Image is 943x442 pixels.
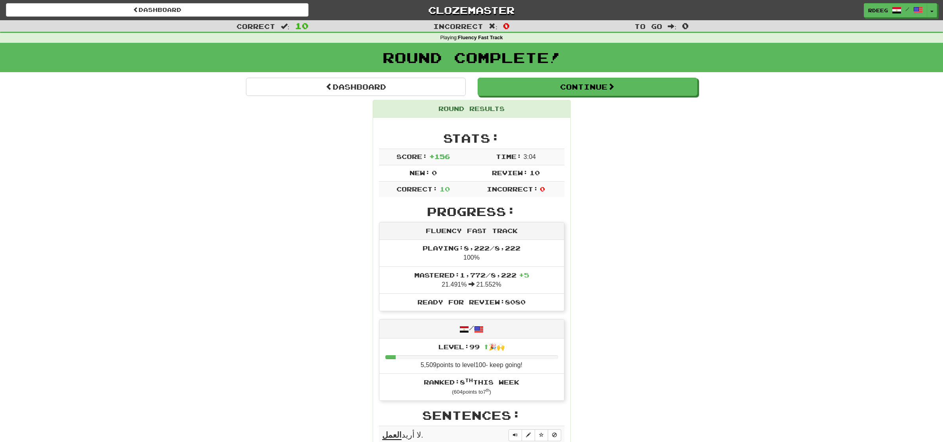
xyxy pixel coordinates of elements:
[868,7,888,14] span: rdeeg
[414,271,529,279] span: Mastered: 1,772 / 8,222
[417,298,526,306] span: Ready for Review: 8080
[236,22,275,30] span: Correct
[489,23,497,30] span: :
[382,431,423,440] span: لا أريد .
[530,169,540,176] span: 10
[519,271,529,279] span: + 5
[410,169,430,176] span: New:
[478,78,697,96] button: Continue
[424,378,519,386] span: Ranked: 8 this week
[548,429,561,441] button: Toggle ignore
[522,429,535,441] button: Edit sentence
[668,23,676,30] span: :
[281,23,290,30] span: :
[396,185,438,193] span: Correct:
[535,429,548,441] button: Toggle favorite
[492,169,528,176] span: Review:
[496,153,522,160] span: Time:
[634,22,662,30] span: To go
[379,320,564,338] div: /
[440,185,450,193] span: 10
[480,343,505,350] span: ⬆🎉🙌
[486,388,490,392] sup: th
[379,266,564,294] li: 21.491% 21.552%
[379,409,564,422] h2: Sentences:
[373,100,570,118] div: Round Results
[379,222,564,240] div: Fluency Fast Track
[379,339,564,374] li: 5,509 points to level 100 - keep going!
[682,21,689,31] span: 0
[509,429,561,441] div: Sentence controls
[429,153,450,160] span: + 156
[379,240,564,267] li: 100%
[295,21,309,31] span: 10
[509,429,522,441] button: Play sentence audio
[423,244,520,252] span: Playing: 8,222 / 8,222
[452,389,491,395] small: ( 604 points to 7 )
[320,3,623,17] a: Clozemaster
[379,205,564,218] h2: Progress:
[458,35,503,40] strong: Fluency Fast Track
[524,153,536,160] span: 3 : 0 4
[487,185,538,193] span: Incorrect:
[503,21,510,31] span: 0
[379,132,564,145] h2: Stats:
[246,78,466,96] a: Dashboard
[3,50,940,65] h1: Round Complete!
[905,6,909,12] span: /
[540,185,545,193] span: 0
[438,343,505,350] span: Level: 99
[396,153,427,160] span: Score:
[465,377,473,383] sup: th
[433,22,483,30] span: Incorrect
[864,3,927,17] a: rdeeg /
[6,3,309,17] a: Dashboard
[432,169,437,176] span: 0
[382,431,402,440] u: العمل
